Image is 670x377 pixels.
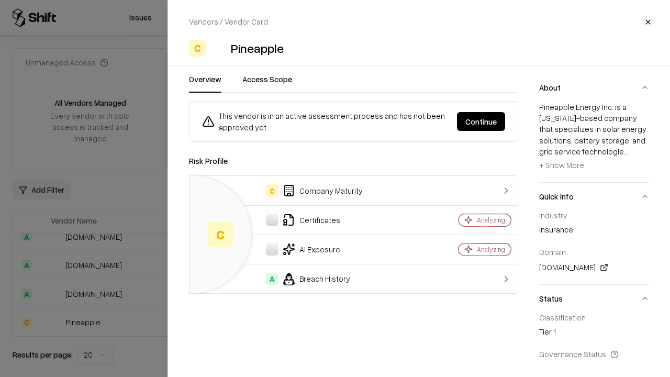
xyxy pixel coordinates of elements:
[539,261,649,274] div: [DOMAIN_NAME]
[477,216,505,225] div: Analyzing
[242,74,292,93] button: Access Scope
[189,16,268,27] p: Vendors / Vendor Card
[198,214,422,226] div: Certificates
[624,147,629,156] span: ...
[189,40,206,57] div: C
[477,245,505,254] div: Analyzing
[539,183,649,210] button: Quick Info
[539,160,584,170] span: + Show More
[539,210,649,220] div: Industry
[539,224,649,239] div: insurance
[539,157,584,174] button: + Show More
[539,247,649,257] div: Domain
[457,112,505,131] button: Continue
[539,349,649,359] div: Governance Status
[202,110,449,133] div: This vendor is in an active assessment process and has not been approved yet.
[266,184,278,197] div: C
[539,313,649,322] div: Classification
[539,102,649,174] div: Pineapple Energy Inc. is a [US_STATE]-based company that specializes in solar energy solutions, b...
[266,273,278,285] div: A
[231,40,284,57] div: Pineapple
[210,40,227,57] img: Pineapple
[189,74,221,93] button: Overview
[539,326,649,341] div: Tier 1
[208,222,233,247] div: C
[539,210,649,284] div: Quick Info
[198,273,422,285] div: Breach History
[198,243,422,256] div: AI Exposure
[539,285,649,313] button: Status
[189,154,518,167] div: Risk Profile
[198,184,422,197] div: Company Maturity
[539,102,649,182] div: About
[539,74,649,102] button: About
